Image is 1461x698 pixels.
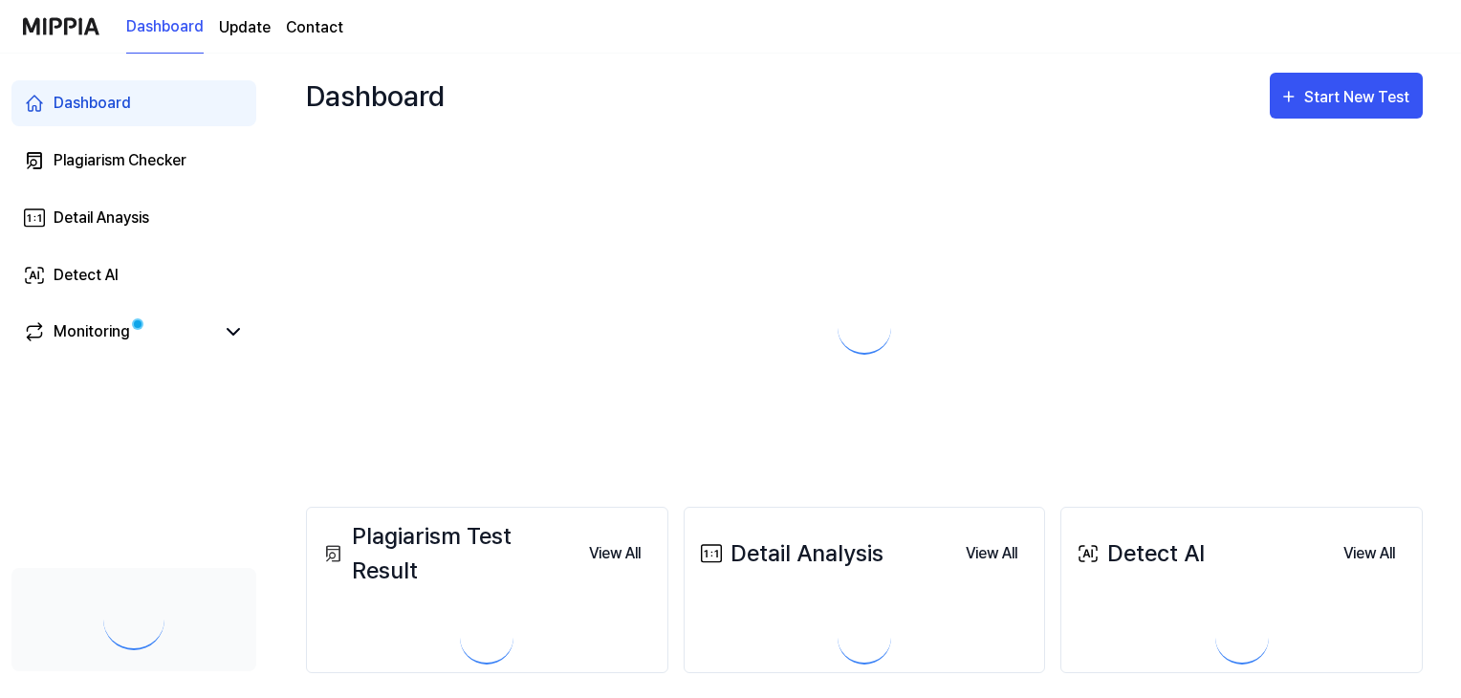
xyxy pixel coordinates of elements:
div: Dashboard [54,92,131,115]
a: View All [574,534,656,573]
div: Detail Anaysis [54,207,149,229]
a: View All [950,534,1033,573]
div: Dashboard [306,73,445,119]
div: Plagiarism Test Result [318,519,574,588]
div: Detect AI [54,264,119,287]
button: View All [574,534,656,573]
div: Start New Test [1304,85,1413,110]
a: Detect AI [11,252,256,298]
button: View All [950,534,1033,573]
a: Plagiarism Checker [11,138,256,184]
a: Detail Anaysis [11,195,256,241]
a: Dashboard [126,1,204,54]
a: Monitoring [23,320,214,343]
div: Detect AI [1073,536,1205,571]
button: Start New Test [1270,73,1423,119]
a: View All [1328,534,1410,573]
a: Contact [286,16,343,39]
div: Monitoring [54,320,130,343]
a: Update [219,16,271,39]
a: Dashboard [11,80,256,126]
button: View All [1328,534,1410,573]
div: Detail Analysis [696,536,883,571]
div: Plagiarism Checker [54,149,186,172]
